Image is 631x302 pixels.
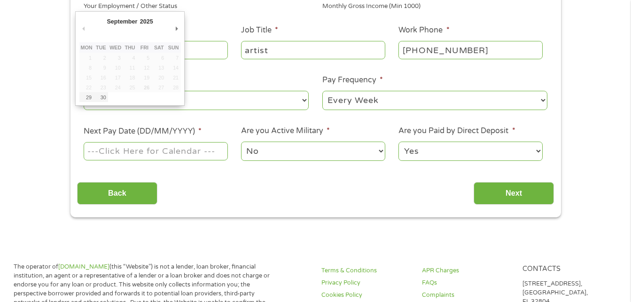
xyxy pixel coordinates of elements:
[321,291,411,300] a: Cookies Policy
[93,92,108,102] button: 30
[321,278,411,287] a: Privacy Policy
[422,278,511,287] a: FAQs
[241,25,278,35] label: Job Title
[58,263,109,270] a: [DOMAIN_NAME]
[77,182,157,205] input: Back
[140,45,148,50] abbr: Friday
[398,126,515,136] label: Are you Paid by Direct Deposit
[125,45,135,50] abbr: Thursday
[398,25,449,35] label: Work Phone
[398,41,542,59] input: (231) 754-4010
[84,142,227,160] input: Use the arrow keys to pick a date
[79,92,94,102] button: 29
[172,22,181,35] button: Next Month
[422,266,511,275] a: APR Charges
[241,41,385,59] input: Cashier
[79,22,88,35] button: Previous Month
[522,265,612,274] h4: Contacts
[241,126,330,136] label: Are you Active Military
[322,75,383,85] label: Pay Frequency
[80,45,92,50] abbr: Monday
[106,15,139,28] div: September
[474,182,554,205] input: Next
[154,45,164,50] abbr: Saturday
[168,45,179,50] abbr: Sunday
[321,266,411,275] a: Terms & Conditions
[139,15,154,28] div: 2025
[84,127,202,136] label: Next Pay Date (DD/MM/YYYY)
[422,291,511,300] a: Complaints
[109,45,121,50] abbr: Wednesday
[96,45,106,50] abbr: Tuesday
